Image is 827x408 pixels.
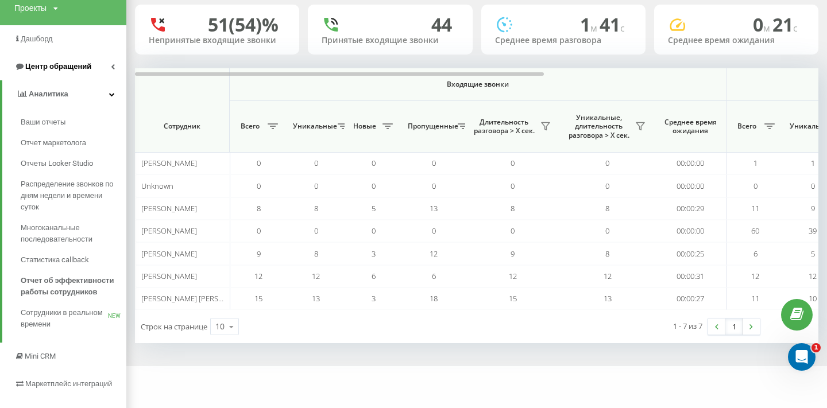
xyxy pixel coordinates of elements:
[29,90,68,98] span: Аналитика
[668,36,805,45] div: Среднее время ожидания
[655,265,726,287] td: 00:00:31
[509,271,517,281] span: 12
[655,287,726,310] td: 00:00:27
[372,158,376,168] span: 0
[605,181,609,191] span: 0
[312,293,320,304] span: 13
[21,307,108,330] span: Сотрудники в реальном времени
[495,36,632,45] div: Среднее время разговора
[655,197,726,220] td: 00:00:29
[432,158,436,168] span: 0
[21,275,121,298] span: Отчет об эффективности работы сотрудников
[809,293,817,304] span: 10
[145,122,219,131] span: Сотрудник
[432,226,436,236] span: 0
[21,217,126,250] a: Многоканальные последовательности
[21,153,126,174] a: Отчеты Looker Studio
[372,181,376,191] span: 0
[2,80,126,108] a: Аналитика
[751,271,759,281] span: 12
[772,12,798,37] span: 21
[215,321,225,332] div: 10
[314,248,318,259] span: 8
[21,174,126,217] a: Распределение звонков по дням недели и времени суток
[511,203,515,213] span: 8
[21,254,89,266] span: Статистика callback
[372,203,376,213] span: 5
[604,271,612,281] span: 12
[511,181,515,191] span: 0
[605,158,609,168] span: 0
[566,113,632,140] span: Уникальные, длительность разговора > Х сек.
[511,158,515,168] span: 0
[21,137,86,149] span: Отчет маркетолога
[605,248,609,259] span: 8
[590,22,600,34] span: м
[432,271,436,281] span: 6
[314,226,318,236] span: 0
[260,80,696,89] span: Входящие звонки
[21,178,121,213] span: Распределение звонков по дням недели и времени суток
[21,302,126,335] a: Сотрудники в реальном времениNEW
[208,14,279,36] div: 51 (54)%
[788,343,816,371] iframe: Intercom live chat
[509,293,517,304] span: 15
[372,226,376,236] span: 0
[753,181,758,191] span: 0
[605,203,609,213] span: 8
[21,250,126,270] a: Статистика callback
[663,118,717,135] span: Среднее время ожидания
[141,248,197,259] span: [PERSON_NAME]
[511,248,515,259] span: 9
[511,226,515,236] span: 0
[732,122,761,131] span: Всего
[25,352,56,360] span: Mini CRM
[655,220,726,242] td: 00:00:00
[141,271,197,281] span: [PERSON_NAME]
[257,248,261,259] span: 9
[471,118,537,135] span: Длительность разговора > Х сек.
[809,271,817,281] span: 12
[811,248,815,259] span: 5
[604,293,612,304] span: 13
[751,226,759,236] span: 60
[254,271,262,281] span: 12
[257,226,261,236] span: 0
[811,181,815,191] span: 0
[141,158,197,168] span: [PERSON_NAME]
[431,14,452,36] div: 44
[430,203,438,213] span: 13
[21,270,126,302] a: Отчет об эффективности работы сотрудников
[257,181,261,191] span: 0
[254,293,262,304] span: 15
[430,293,438,304] span: 18
[605,226,609,236] span: 0
[372,293,376,304] span: 3
[372,271,376,281] span: 6
[141,293,254,304] span: [PERSON_NAME] [PERSON_NAME]
[811,203,815,213] span: 9
[809,226,817,236] span: 39
[408,122,454,131] span: Пропущенные
[655,174,726,197] td: 00:00:00
[25,379,112,388] span: Маркетплейс интеграций
[372,248,376,259] span: 3
[21,158,93,169] span: Отчеты Looker Studio
[21,222,121,245] span: Многоканальные последовательности
[751,293,759,304] span: 11
[314,203,318,213] span: 8
[25,62,91,71] span: Центр обращений
[14,2,47,14] div: Проекты
[600,12,625,37] span: 41
[725,318,743,335] a: 1
[314,181,318,191] span: 0
[811,158,815,168] span: 1
[21,116,65,128] span: Ваши отчеты
[655,242,726,265] td: 00:00:25
[430,248,438,259] span: 12
[21,112,126,133] a: Ваши отчеты
[763,22,772,34] span: м
[432,181,436,191] span: 0
[312,271,320,281] span: 12
[322,36,458,45] div: Принятые входящие звонки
